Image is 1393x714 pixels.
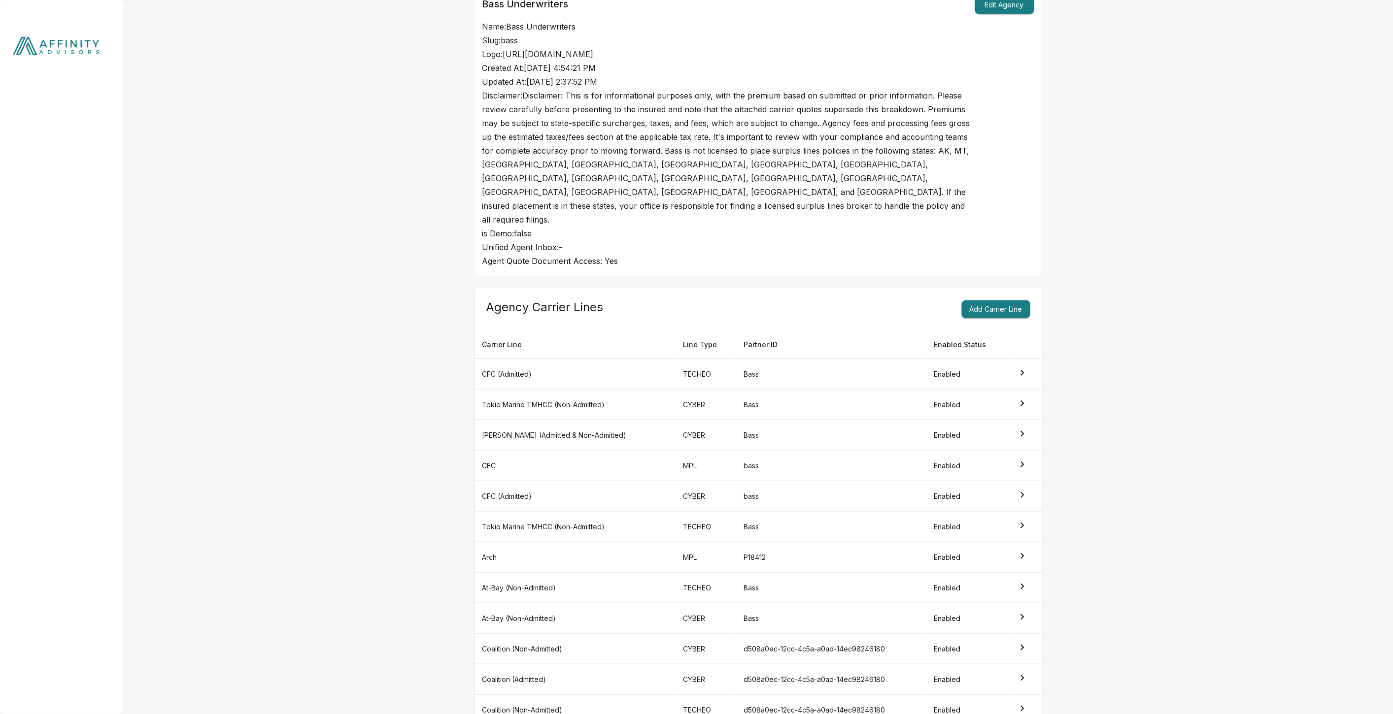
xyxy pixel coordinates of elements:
td: [PERSON_NAME] (Admitted & Non-Admitted) [475,420,676,451]
td: CYBER [676,664,736,695]
td: TECHEO [676,573,736,603]
td: CYBER [676,481,736,512]
td: Enabled [926,664,1008,695]
td: Enabled [926,389,1008,420]
td: CFC (Admitted) [475,359,676,389]
td: TECHEO [676,359,736,389]
td: Enabled [926,542,1008,573]
td: At-Bay (Non-Admitted) [475,603,676,634]
th: Enabled Status [926,331,1008,359]
td: Enabled [926,603,1008,634]
td: Bass [736,512,926,542]
td: Enabled [926,634,1008,664]
td: CFC [475,451,676,481]
td: Enabled [926,359,1008,389]
td: Enabled [926,420,1008,451]
h5: Agency Carrier Lines [486,299,604,315]
div: Logo: [URL][DOMAIN_NAME] [482,47,975,61]
div: is Demo: false [482,227,975,240]
td: Enabled [926,481,1008,512]
td: P18412 [736,542,926,573]
td: Enabled [926,512,1008,542]
td: Bass [736,389,926,420]
td: Enabled [926,451,1008,481]
td: MPL [676,542,736,573]
td: TECHEO [676,512,736,542]
td: Arch [475,542,676,573]
div: Agent Quote Document Access: Yes [482,254,975,268]
td: Tokio Marine TMHCC (Non-Admitted) [475,512,676,542]
td: Enabled [926,573,1008,603]
th: Carrier Line [475,331,676,359]
div: Unified Agent Inbox: - [482,240,975,254]
td: bass [736,451,926,481]
td: Bass [736,359,926,389]
td: CYBER [676,634,736,664]
div: Updated At: [DATE] 2:37:52 PM [482,75,975,89]
td: Coalition (Non-Admitted) [475,634,676,664]
td: MPL [676,451,736,481]
td: Tokio Marine TMHCC (Non-Admitted) [475,389,676,420]
td: Bass [736,573,926,603]
td: d508a0ec-12cc-4c5a-a0ad-14ec98246180 [736,664,926,695]
td: At-Bay (Non-Admitted) [475,573,676,603]
div: Disclaimer: Disclaimer: This is for informational purposes only, with the premium based on submit... [482,89,975,227]
th: Partner ID [736,331,926,359]
td: Coalition (Admitted) [475,664,676,695]
td: CYBER [676,603,736,634]
td: d508a0ec-12cc-4c5a-a0ad-14ec98246180 [736,634,926,664]
td: Bass [736,603,926,634]
div: Slug: bass [482,33,975,47]
th: Line Type [676,331,736,359]
button: Add Carrier Line [962,300,1030,319]
td: CFC (Admitted) [475,481,676,512]
td: Bass [736,420,926,451]
div: Created At: [DATE] 4:54:21 PM [482,61,975,75]
td: CYBER [676,389,736,420]
td: bass [736,481,926,512]
td: CYBER [676,420,736,451]
div: Name: Bass Underwriters [482,20,975,33]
